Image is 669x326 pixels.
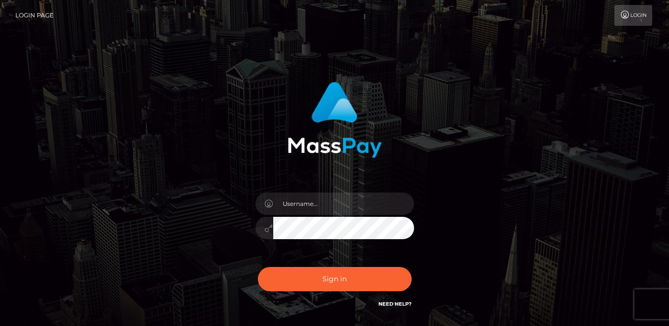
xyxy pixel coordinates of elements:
a: Need Help? [378,301,412,307]
a: Login Page [15,5,54,26]
input: Username... [273,193,414,215]
button: Sign in [258,267,412,291]
img: MassPay Login [288,82,382,158]
a: Login [614,5,652,26]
